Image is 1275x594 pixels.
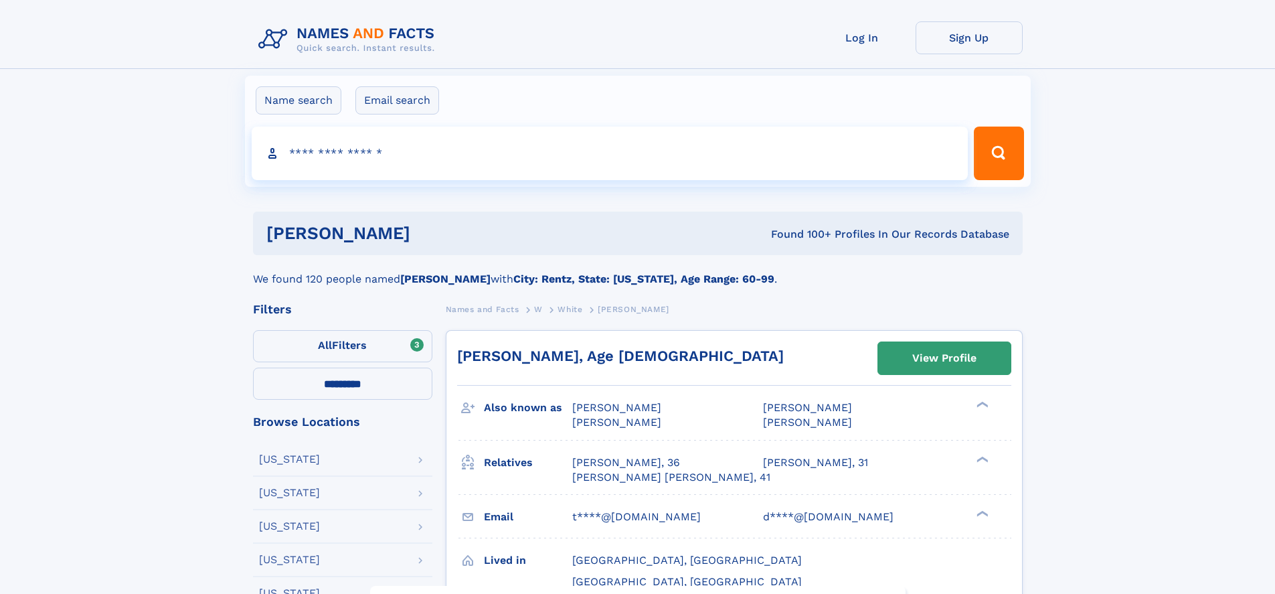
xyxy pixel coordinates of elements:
[253,330,432,362] label: Filters
[259,554,320,565] div: [US_STATE]
[259,454,320,465] div: [US_STATE]
[484,506,572,528] h3: Email
[484,451,572,474] h3: Relatives
[598,305,669,314] span: [PERSON_NAME]
[572,455,680,470] a: [PERSON_NAME], 36
[252,127,968,180] input: search input
[974,127,1023,180] button: Search Button
[355,86,439,115] label: Email search
[253,416,432,428] div: Browse Locations
[572,575,802,588] span: [GEOGRAPHIC_DATA], [GEOGRAPHIC_DATA]
[446,301,519,317] a: Names and Facts
[513,273,774,285] b: City: Rentz, State: [US_STATE], Age Range: 60-99
[256,86,341,115] label: Name search
[763,455,868,470] a: [PERSON_NAME], 31
[253,21,446,58] img: Logo Names and Facts
[259,521,320,532] div: [US_STATE]
[558,305,582,314] span: White
[259,488,320,498] div: [US_STATE]
[400,273,491,285] b: [PERSON_NAME]
[809,21,916,54] a: Log In
[572,554,802,567] span: [GEOGRAPHIC_DATA], [GEOGRAPHIC_DATA]
[266,225,591,242] h1: [PERSON_NAME]
[558,301,582,317] a: White
[916,21,1023,54] a: Sign Up
[763,416,852,429] span: [PERSON_NAME]
[253,255,1023,287] div: We found 120 people named with .
[572,416,661,429] span: [PERSON_NAME]
[572,401,661,414] span: [PERSON_NAME]
[572,470,770,485] a: [PERSON_NAME] [PERSON_NAME], 41
[763,401,852,414] span: [PERSON_NAME]
[534,301,543,317] a: W
[253,303,432,315] div: Filters
[318,339,332,352] span: All
[534,305,543,314] span: W
[973,509,989,518] div: ❯
[457,348,784,364] a: [PERSON_NAME], Age [DEMOGRAPHIC_DATA]
[973,455,989,463] div: ❯
[973,400,989,409] div: ❯
[590,227,1009,242] div: Found 100+ Profiles In Our Records Database
[484,549,572,572] h3: Lived in
[484,396,572,419] h3: Also known as
[912,343,976,374] div: View Profile
[878,342,1011,374] a: View Profile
